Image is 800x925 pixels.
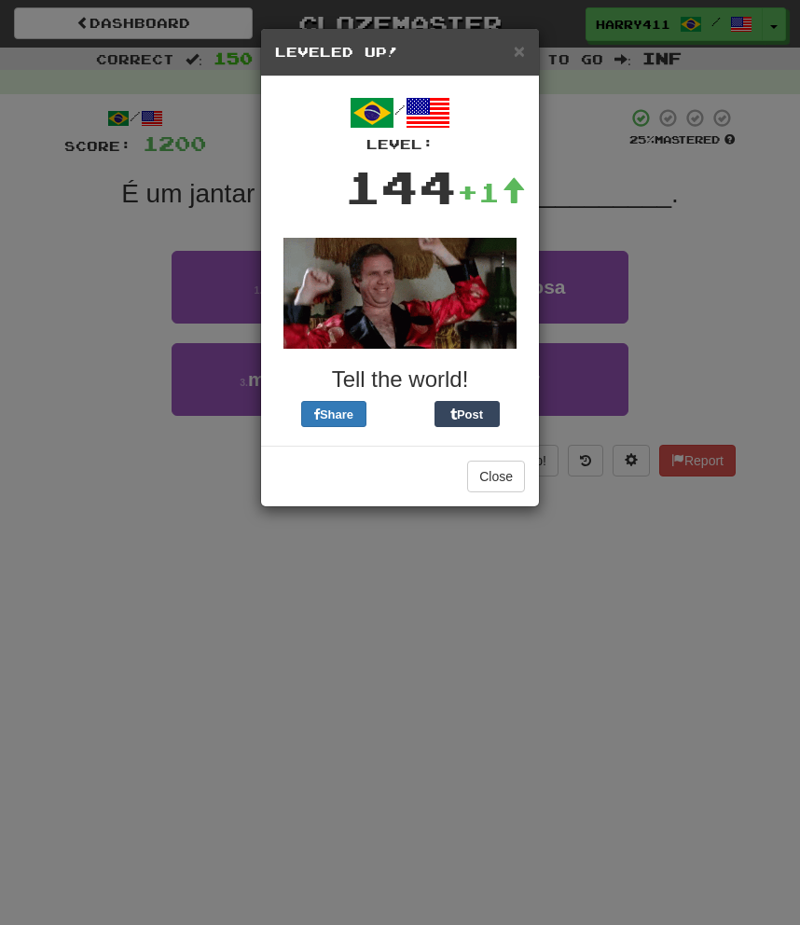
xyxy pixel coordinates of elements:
h5: Leveled Up! [275,43,525,62]
div: Level: [275,135,525,154]
span: × [514,40,525,62]
button: Close [467,461,525,492]
div: +1 [457,173,526,211]
div: / [275,90,525,154]
div: 144 [344,154,457,219]
h3: Tell the world! [275,367,525,392]
iframe: X Post Button [366,401,434,427]
button: Close [514,41,525,61]
button: Post [434,401,500,427]
img: will-ferrel-d6c07f94194e19e98823ed86c433f8fc69ac91e84bfcb09b53c9a5692911eaa6.gif [283,238,517,349]
button: Share [301,401,366,427]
